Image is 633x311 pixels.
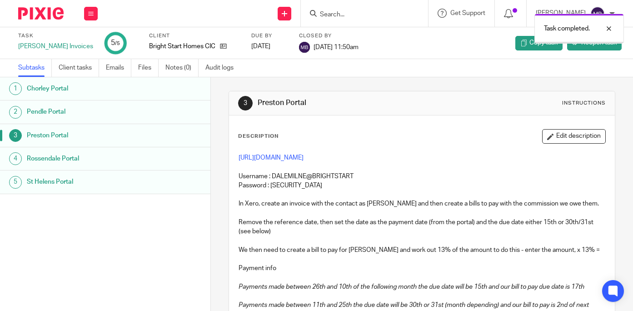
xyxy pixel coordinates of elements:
h1: Rossendale Portal [27,152,143,166]
div: [PERSON_NAME] Invoices [18,42,93,51]
h1: St Helens Portal [27,175,143,189]
p: Bright Start Homes CIC [149,42,215,51]
h1: Chorley Portal [27,82,143,95]
div: 5 [111,38,120,48]
a: [URL][DOMAIN_NAME] [239,155,304,161]
button: Edit description [542,129,606,144]
p: We then need to create a bill to pay for [PERSON_NAME] and work out 13% of the amount to do this ... [239,246,605,255]
img: svg%3E [299,42,310,53]
p: In Xero, create an invoice with the contact as [PERSON_NAME] and then create a bills to pay with ... [239,199,605,208]
a: Emails [106,59,131,77]
a: Client tasks [59,59,99,77]
img: Pixie [18,7,64,20]
div: 1 [9,82,22,95]
label: Due by [251,32,288,40]
p: Password : [SECURITY_DATA] [239,181,605,190]
a: Notes (0) [165,59,199,77]
p: Payment info [239,264,605,273]
p: Remove the reference date, then set the date as the payment date (from the portal) and the due da... [239,218,605,236]
div: 3 [9,129,22,142]
div: 3 [238,96,253,110]
h1: Pendle Portal [27,105,143,119]
label: Client [149,32,240,40]
a: Subtasks [18,59,52,77]
a: Audit logs [205,59,240,77]
div: [DATE] [251,42,288,51]
label: Closed by [299,32,359,40]
p: Username : DALEMILNE@BRIGHTSTART [239,172,605,181]
p: Task completed. [544,24,590,33]
h1: Preston Portal [258,98,442,108]
span: [DATE] 11:50am [314,44,359,50]
label: Task [18,32,93,40]
small: /5 [115,41,120,46]
div: 4 [9,152,22,165]
h1: Preston Portal [27,129,143,142]
div: 2 [9,106,22,119]
div: Instructions [562,100,606,107]
img: svg%3E [590,6,605,21]
em: Payments made between 26th and 10th of the following month the due date will be 15th and our bill... [239,284,584,290]
div: 5 [9,176,22,189]
a: Files [138,59,159,77]
p: Description [238,133,279,140]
